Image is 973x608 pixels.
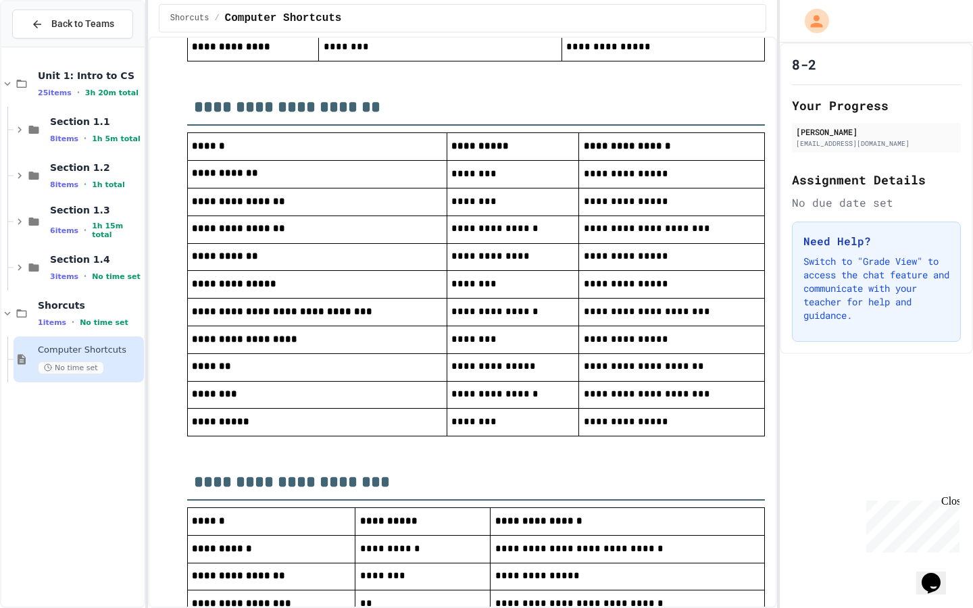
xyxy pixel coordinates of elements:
[50,161,141,174] span: Section 1.2
[5,5,93,86] div: Chat with us now!Close
[170,13,209,24] span: Shorcuts
[792,55,816,74] h1: 8-2
[916,554,959,594] iframe: chat widget
[50,180,78,189] span: 8 items
[861,495,959,553] iframe: chat widget
[12,9,133,39] button: Back to Teams
[92,272,141,281] span: No time set
[92,180,125,189] span: 1h total
[803,233,949,249] h3: Need Help?
[92,134,141,143] span: 1h 5m total
[80,318,128,327] span: No time set
[225,10,342,26] span: Computer Shortcuts
[792,195,961,211] div: No due date set
[38,318,66,327] span: 1 items
[84,225,86,236] span: •
[791,5,832,36] div: My Account
[796,126,957,138] div: [PERSON_NAME]
[85,88,139,97] span: 3h 20m total
[92,222,141,239] span: 1h 15m total
[38,299,141,311] span: Shorcuts
[84,133,86,144] span: •
[50,226,78,235] span: 6 items
[796,138,957,149] div: [EMAIL_ADDRESS][DOMAIN_NAME]
[803,255,949,322] p: Switch to "Grade View" to access the chat feature and communicate with your teacher for help and ...
[38,345,141,356] span: Computer Shortcuts
[50,134,78,143] span: 8 items
[84,179,86,190] span: •
[50,272,78,281] span: 3 items
[50,204,141,216] span: Section 1.3
[50,116,141,128] span: Section 1.1
[50,253,141,265] span: Section 1.4
[51,17,114,31] span: Back to Teams
[38,361,104,374] span: No time set
[792,96,961,115] h2: Your Progress
[38,88,72,97] span: 25 items
[38,70,141,82] span: Unit 1: Intro to CS
[214,13,219,24] span: /
[792,170,961,189] h2: Assignment Details
[72,317,74,328] span: •
[77,87,80,98] span: •
[84,271,86,282] span: •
